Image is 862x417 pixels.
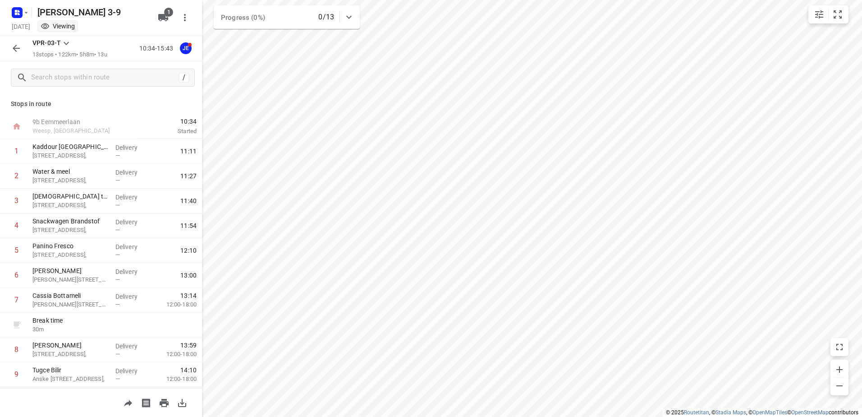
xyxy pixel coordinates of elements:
p: Tugce Bilir [32,366,108,375]
div: Progress (0%)0/13 [214,5,360,29]
div: / [179,73,189,83]
div: 5 [14,246,18,255]
p: Panino Fresco [32,241,108,250]
p: Delivery [115,143,149,152]
p: Delivery [115,267,149,276]
p: 10:34-15:43 [139,44,177,53]
button: Map settings [810,5,828,23]
span: 11:11 [180,147,197,156]
span: — [115,177,120,184]
span: Download route [173,398,191,407]
span: — [115,351,120,357]
input: Search stops within route [31,71,179,85]
p: Martini van Geffenstraat 29C, [32,275,108,284]
p: 12:00-18:00 [152,375,197,384]
li: © 2025 , © , © © contributors [666,409,858,416]
div: 7 [14,296,18,304]
span: Progress (0%) [221,14,265,22]
button: Fit zoom [829,5,847,23]
div: 3 [14,196,18,205]
a: OpenStreetMap [791,409,829,416]
p: Delivery [115,342,149,351]
span: 10:34 [137,117,197,126]
span: Print route [155,398,173,407]
p: [STREET_ADDRESS], [32,151,108,160]
p: [PERSON_NAME] [32,341,108,350]
span: 11:27 [180,171,197,181]
p: Delivery [115,193,149,202]
p: Started [137,127,197,136]
span: Share route [119,398,137,407]
p: [STREET_ADDRESS], [32,250,108,259]
div: 2 [14,171,18,180]
p: Delivery [115,218,149,227]
span: 14:10 [180,366,197,375]
p: Delivery [115,292,149,301]
p: Delivery [115,168,149,177]
span: 12:10 [180,246,197,255]
span: 1 [164,8,173,17]
span: — [115,152,120,159]
div: 6 [14,271,18,279]
p: Delivery [115,366,149,375]
p: 12:00-18:00 [152,300,197,309]
p: 13 stops • 122km • 5h8m • 13u [32,51,107,59]
div: You are currently in view mode. To make any changes, go to edit project. [41,22,75,31]
p: Jan van Zutphenstraat 133, [32,300,108,309]
p: Kaddour [GEOGRAPHIC_DATA] [32,142,108,151]
span: — [115,202,120,208]
div: 4 [14,221,18,230]
p: [DEMOGRAPHIC_DATA] to go [32,192,108,201]
p: Delivery [115,242,149,251]
a: Stadia Maps [715,409,746,416]
span: Assigned to Jeffrey E [177,44,195,52]
p: 9b Eemmeerlaan [32,117,126,126]
div: 1 [14,147,18,155]
p: 0/13 [318,12,334,23]
p: Cassia Bottameli [32,291,108,300]
p: Snackwagen Brandstof [32,217,108,226]
span: 13:00 [180,271,197,280]
p: [STREET_ADDRESS], [32,176,108,185]
a: OpenMapTiles [752,409,787,416]
p: [STREET_ADDRESS], [32,350,108,359]
p: 30 m [32,325,108,334]
div: 8 [14,345,18,354]
p: VPR-03-T [32,38,61,48]
span: 11:40 [180,196,197,205]
span: — [115,301,120,308]
p: Amsterdamsestraatweg 314, [32,226,108,235]
p: Weesp, [GEOGRAPHIC_DATA] [32,126,126,135]
a: Routetitan [684,409,709,416]
p: Break time [32,316,108,325]
div: 9 [14,370,18,379]
button: 1 [154,9,172,27]
p: Stops in route [11,99,191,109]
span: 13:14 [180,291,197,300]
p: Anske [STREET_ADDRESS], [32,375,108,384]
span: — [115,375,120,382]
span: — [115,227,120,233]
div: small contained button group [808,5,848,23]
p: Water & meel [32,167,108,176]
p: 12:00-18:00 [152,350,197,359]
span: 13:59 [180,341,197,350]
button: More [176,9,194,27]
span: 11:54 [180,221,197,230]
span: Print shipping labels [137,398,155,407]
p: [PERSON_NAME] [32,266,108,275]
span: — [115,251,120,258]
p: [STREET_ADDRESS], [32,201,108,210]
span: — [115,276,120,283]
